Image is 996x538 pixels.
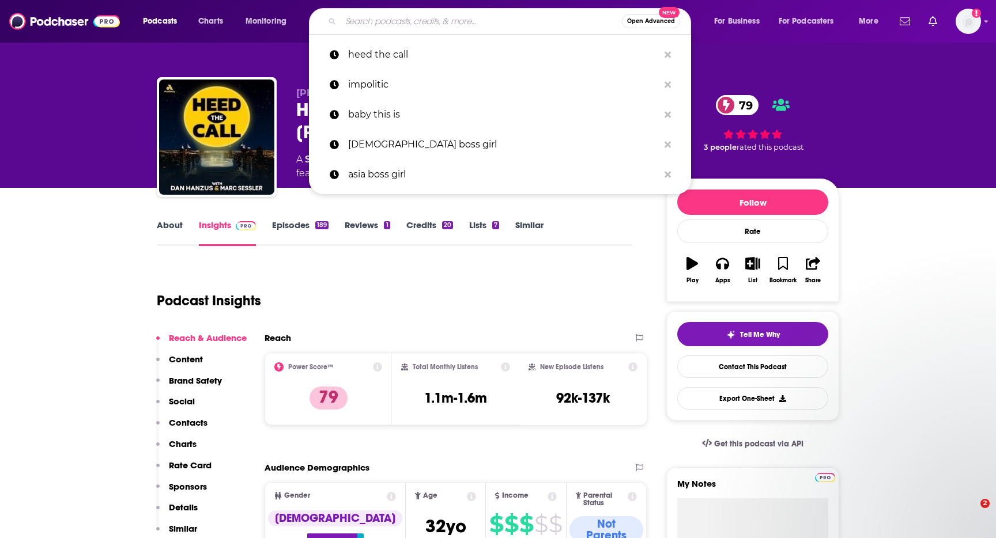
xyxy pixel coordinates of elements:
img: Podchaser Pro [236,221,256,230]
span: New [659,7,680,18]
span: Gender [284,492,310,499]
a: Heed the Call NFL Podcast with Dan Hanzus & Marc Sessler [159,79,274,195]
span: $ [534,515,548,533]
span: Income [502,492,529,499]
div: Share [805,277,821,284]
span: For Business [714,13,760,29]
label: My Notes [677,478,828,498]
button: Share [798,249,828,291]
span: Charts [198,13,223,29]
img: User Profile [956,9,981,34]
p: impolitic [348,70,659,100]
h2: Power Score™ [288,363,333,371]
button: Charts [156,438,197,460]
button: Play [677,249,707,291]
button: List [738,249,768,291]
button: Follow [677,190,828,215]
span: Parental Status [583,492,625,507]
a: Charts [191,12,230,31]
div: 7 [492,221,499,229]
a: Lists7 [469,219,499,246]
p: Contacts [169,417,207,428]
a: Show notifications dropdown [895,12,915,31]
span: 3 people [704,143,737,151]
h3: 92k-137k [556,389,610,407]
span: [PERSON_NAME] & [PERSON_NAME] [296,88,474,98]
svg: Add a profile image [972,9,981,18]
button: Contacts [156,417,207,438]
button: Rate Card [156,460,212,481]
span: Age [423,492,437,499]
button: Apps [707,249,737,291]
a: Sports [305,154,335,165]
button: Social [156,396,195,417]
span: For Podcasters [779,13,834,29]
a: InsightsPodchaser Pro [199,219,256,246]
p: Rate Card [169,460,212,471]
span: More [859,13,878,29]
input: Search podcasts, credits, & more... [341,12,622,31]
div: 1 [384,221,390,229]
p: Details [169,502,198,513]
button: Details [156,502,198,523]
button: open menu [135,12,192,31]
button: Bookmark [768,249,798,291]
p: Reach & Audience [169,332,247,343]
a: [DEMOGRAPHIC_DATA] boss girl [309,130,691,160]
a: Credits20 [406,219,453,246]
p: Charts [169,438,197,449]
span: featuring [296,166,628,180]
span: Tell Me Why [740,330,780,339]
div: Play [686,277,699,284]
span: 79 [727,95,759,115]
span: Get this podcast via API [714,439,803,449]
p: heed the call [348,40,659,70]
div: 189 [315,221,329,229]
p: asian boss girl [348,130,659,160]
span: 2 [980,499,990,508]
h2: Total Monthly Listens [413,363,478,371]
span: $ [504,515,518,533]
span: 32 yo [425,515,466,537]
button: tell me why sparkleTell Me Why [677,322,828,346]
a: baby this is [309,100,691,130]
a: Similar [515,219,544,246]
p: Brand Safety [169,375,222,386]
a: Get this podcast via API [693,430,813,458]
button: Export One-Sheet [677,387,828,410]
button: open menu [851,12,893,31]
button: Brand Safety [156,375,222,396]
p: Social [169,396,195,407]
img: Podchaser - Follow, Share and Rate Podcasts [9,10,120,32]
span: $ [549,515,562,533]
h2: Audience Demographics [265,462,369,473]
a: Show notifications dropdown [924,12,942,31]
button: Open AdvancedNew [622,14,680,28]
span: Open Advanced [627,18,675,24]
a: Episodes189 [272,219,329,246]
button: open menu [237,12,301,31]
p: Sponsors [169,481,207,492]
img: tell me why sparkle [726,330,735,339]
div: List [748,277,757,284]
span: $ [519,515,533,533]
button: Show profile menu [956,9,981,34]
iframe: Intercom live chat [957,499,984,526]
span: $ [489,515,503,533]
button: Content [156,354,203,375]
a: Contact This Podcast [677,355,828,378]
p: 79 [310,387,348,410]
button: open menu [771,12,851,31]
div: Search podcasts, credits, & more... [320,8,702,35]
a: impolitic [309,70,691,100]
p: Content [169,354,203,365]
div: 20 [442,221,453,229]
p: asia boss girl [348,160,659,190]
span: Podcasts [143,13,177,29]
h3: 1.1m-1.6m [424,389,487,407]
div: Rate [677,219,828,243]
p: baby this is [348,100,659,130]
h2: Reach [265,332,291,343]
a: heed the call [309,40,691,70]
